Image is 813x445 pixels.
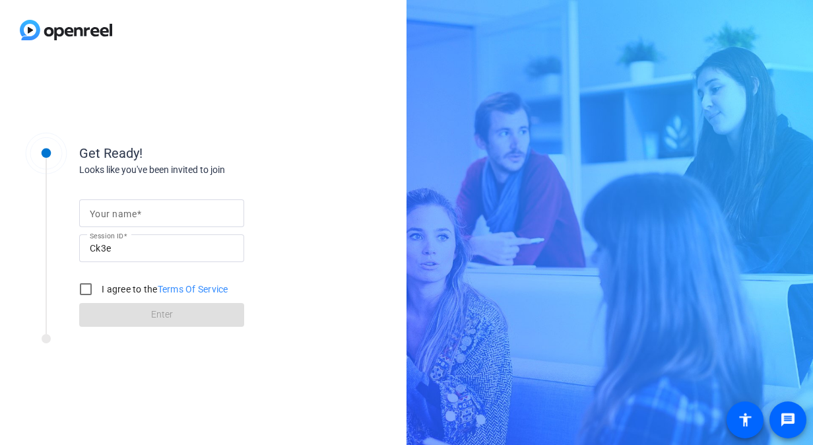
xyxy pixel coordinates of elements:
mat-label: Your name [90,209,137,219]
a: Terms Of Service [158,284,228,294]
div: Get Ready! [79,143,343,163]
div: Looks like you've been invited to join [79,163,343,177]
label: I agree to the [99,283,228,296]
mat-icon: accessibility [737,412,753,428]
mat-label: Session ID [90,232,123,240]
mat-icon: message [780,412,796,428]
